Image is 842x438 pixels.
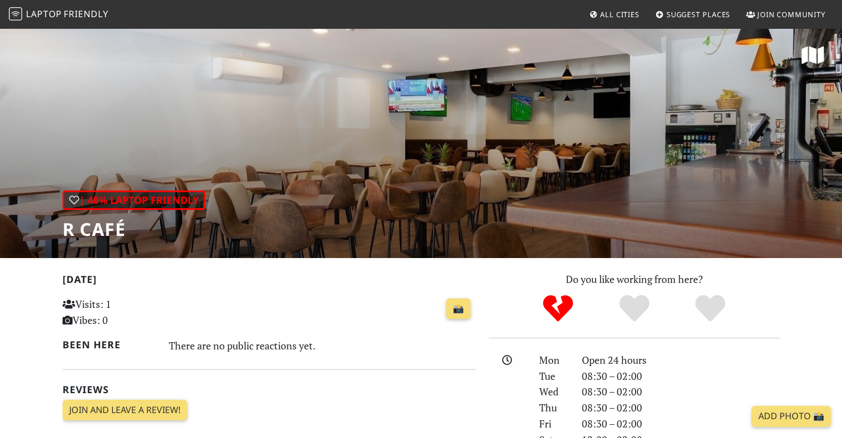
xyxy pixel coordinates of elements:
[575,416,787,432] div: 08:30 – 02:00
[63,339,156,351] h2: Been here
[520,293,596,324] div: No
[672,293,748,324] div: Definitely!
[575,352,787,368] div: Open 24 hours
[169,337,476,354] div: There are no public reactions yet.
[63,274,476,290] h2: [DATE]
[63,296,192,328] p: Visits: 1 Vibes: 0
[575,400,787,416] div: 08:30 – 02:00
[63,219,205,240] h1: R Café
[446,298,471,320] a: 📸
[533,368,575,384] div: Tue
[64,8,108,20] span: Friendly
[26,8,62,20] span: Laptop
[533,416,575,432] div: Fri
[533,384,575,400] div: Wed
[9,7,22,20] img: LaptopFriendly
[489,271,780,287] p: Do you like working from here?
[596,293,673,324] div: Yes
[600,9,639,19] span: All Cities
[9,5,109,24] a: LaptopFriendly LaptopFriendly
[533,352,575,368] div: Mon
[752,406,831,427] a: Add Photo 📸
[757,9,825,19] span: Join Community
[742,4,830,24] a: Join Community
[63,190,205,210] div: | 48% Laptop Friendly
[651,4,735,24] a: Suggest Places
[667,9,731,19] span: Suggest Places
[575,368,787,384] div: 08:30 – 02:00
[575,384,787,400] div: 08:30 – 02:00
[63,384,476,395] h2: Reviews
[585,4,644,24] a: All Cities
[63,400,187,421] a: Join and leave a review!
[533,400,575,416] div: Thu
